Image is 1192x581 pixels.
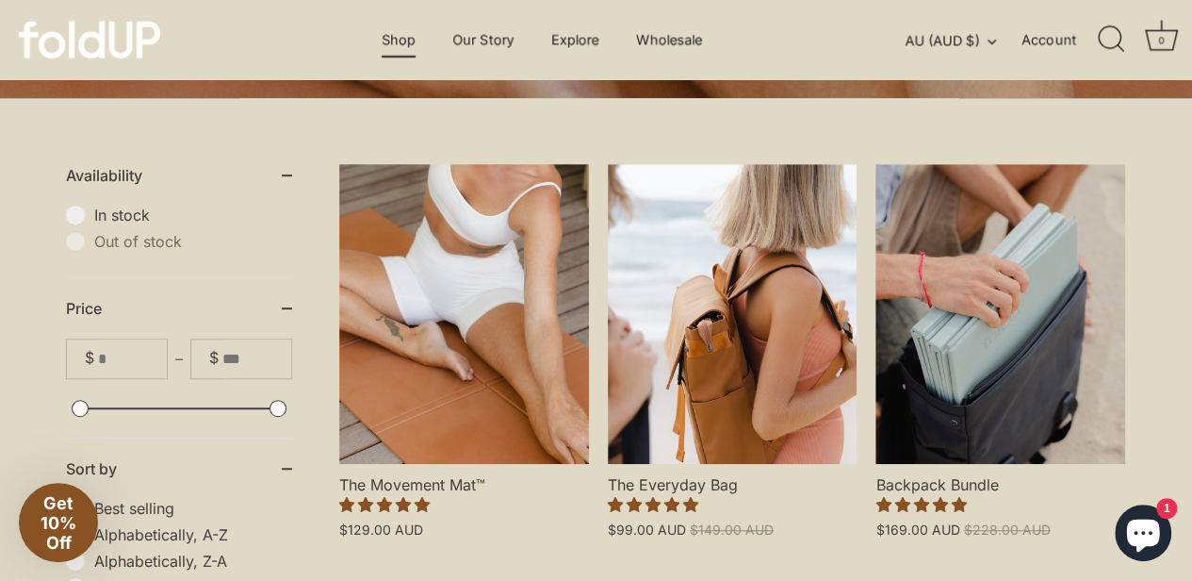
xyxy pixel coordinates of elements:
[875,522,959,538] span: $169.00 AUD
[98,340,167,378] input: From
[1151,30,1170,49] div: 0
[608,522,686,538] span: $99.00 AUD
[1140,19,1182,60] a: Cart
[66,145,292,206] summary: Availability
[94,525,292,544] span: Alphabetically, A-Z
[963,522,1050,538] span: $228.00 AUD
[608,164,857,464] a: The Everyday Bag
[620,22,719,58] a: Wholesale
[66,439,292,499] summary: Sort by
[436,22,531,58] a: Our Story
[875,495,966,514] span: 5.00 stars
[905,32,1017,49] button: AU (AUD $)
[608,464,857,495] span: The Everyday Bag
[339,464,589,539] a: The Movement Mat™ 4.85 stars $129.00 AUD
[94,499,292,518] span: Best selling
[85,349,94,367] span: $
[335,22,748,58] div: Primary navigation
[608,464,857,539] a: The Everyday Bag 4.97 stars $99.00 AUD $149.00 AUD
[339,464,589,495] span: The Movement Mat™
[365,22,432,58] a: Shop
[608,495,698,514] span: 4.97 stars
[222,340,291,378] input: To
[1109,505,1177,566] inbox-online-store-chat: Shopify online store chat
[41,493,76,553] span: Get 10% Off
[875,164,1125,464] a: Backpack Bundle
[94,206,292,224] span: In stock
[875,464,1125,539] a: Backpack Bundle 5.00 stars $169.00 AUD $228.00 AUD
[1021,28,1095,51] a: Account
[535,22,616,58] a: Explore
[690,522,774,538] span: $149.00 AUD
[339,522,423,538] span: $129.00 AUD
[66,278,292,339] summary: Price
[1090,19,1132,60] a: Search
[94,552,292,571] span: Alphabetically, Z-A
[209,349,219,367] span: $
[339,164,589,464] a: The Movement Mat™
[19,483,98,562] div: Get 10% Off
[94,232,292,251] span: Out of stock
[339,495,430,514] span: 4.85 stars
[875,464,1125,495] span: Backpack Bundle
